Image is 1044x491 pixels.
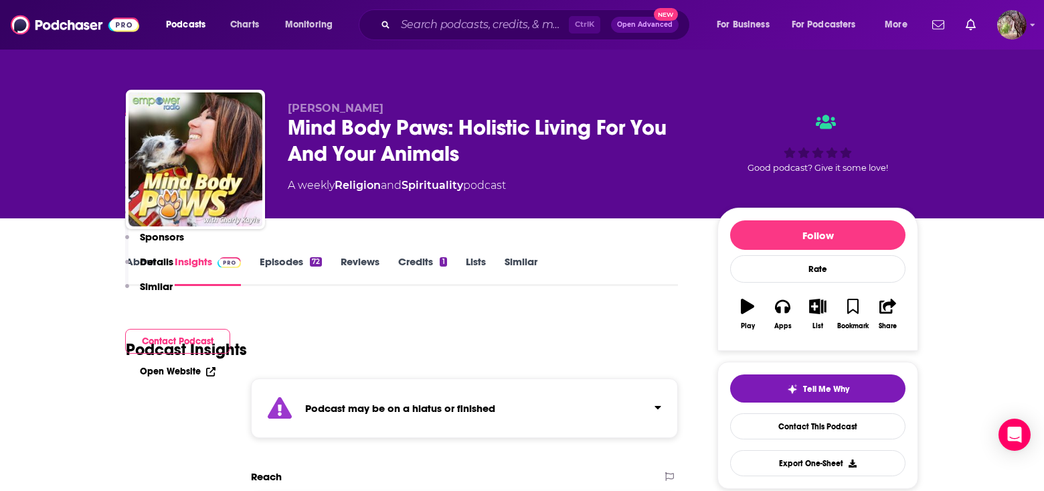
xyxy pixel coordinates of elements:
a: Credits1 [398,255,446,286]
div: Share [879,322,897,330]
div: List [812,322,823,330]
a: Charts [222,14,267,36]
a: Religion [335,179,381,192]
button: tell me why sparkleTell Me Why [730,374,905,403]
section: Click to expand status details [251,378,678,438]
span: and [381,179,402,192]
button: open menu [157,14,223,36]
a: Lists [466,255,486,286]
button: Follow [730,220,905,250]
span: Logged in as MSanz [997,10,1027,40]
input: Search podcasts, credits, & more... [396,14,569,36]
span: Tell Me Why [803,384,849,395]
div: Rate [730,255,905,283]
div: Bookmark [837,322,869,330]
div: Search podcasts, credits, & more... [371,9,703,40]
span: [PERSON_NAME] [288,102,383,115]
span: For Podcasters [792,15,856,34]
span: Podcasts [166,15,205,34]
button: Bookmark [835,290,870,338]
img: tell me why sparkle [787,384,798,395]
div: 1 [440,257,446,267]
a: Spirituality [402,179,463,192]
button: Play [730,290,765,338]
a: Reviews [341,255,379,286]
button: open menu [783,14,875,36]
span: Monitoring [285,15,333,34]
span: Ctrl K [569,16,600,33]
img: User Profile [997,10,1027,40]
span: Charts [230,15,259,34]
div: Good podcast? Give it some love! [717,102,918,185]
button: List [800,290,835,338]
img: Mind Body Paws: Holistic Living For You And Your Animals [128,92,262,226]
span: For Business [717,15,770,34]
button: Contact Podcast [125,329,230,354]
button: Similar [125,280,173,305]
button: open menu [707,14,786,36]
span: More [885,15,907,34]
a: Similar [505,255,537,286]
a: Open Website [140,366,215,377]
a: Show notifications dropdown [960,13,981,36]
a: Contact This Podcast [730,413,905,439]
a: Episodes72 [260,255,322,286]
button: Open AdvancedNew [611,17,679,33]
h2: Reach [251,470,282,483]
span: Open Advanced [617,21,673,28]
button: Export One-Sheet [730,450,905,476]
button: Show profile menu [997,10,1027,40]
div: Open Intercom Messenger [998,419,1031,451]
p: Details [140,255,173,268]
div: Play [741,322,755,330]
div: A weekly podcast [288,178,506,194]
span: Good podcast? Give it some love! [748,163,888,173]
div: Apps [774,322,792,330]
button: open menu [875,14,924,36]
strong: Podcast may be on a hiatus or finished [305,402,495,415]
span: New [654,8,678,21]
button: Share [871,290,905,338]
img: Podchaser - Follow, Share and Rate Podcasts [11,12,139,38]
button: Details [125,255,173,280]
button: open menu [276,14,350,36]
button: Apps [765,290,800,338]
a: Show notifications dropdown [927,13,950,36]
div: 72 [310,257,322,267]
p: Similar [140,280,173,293]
